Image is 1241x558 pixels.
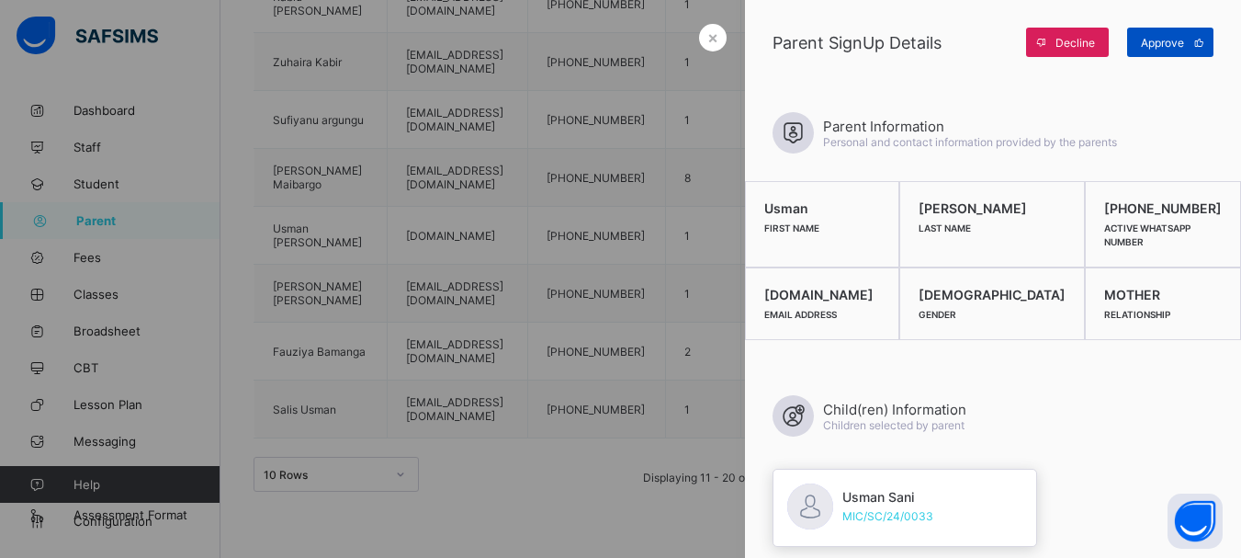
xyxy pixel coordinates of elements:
span: [PERSON_NAME] [919,200,1066,216]
span: Parent SignUp Details [773,33,1017,52]
span: Parent Information [823,118,1117,135]
span: Email Address [764,309,837,320]
span: Usman Sani [842,489,933,505]
span: Last Name [919,222,971,233]
span: MOTHER [1104,287,1222,302]
span: Relationship [1104,309,1170,320]
span: Decline [1055,36,1095,50]
span: Gender [919,309,956,320]
span: MIC/SC/24/0033 [842,509,933,523]
span: × [707,28,718,47]
span: [DOMAIN_NAME] [764,287,880,302]
span: Child(ren) Information [823,401,966,418]
span: [DEMOGRAPHIC_DATA] [919,287,1066,302]
span: First Name [764,222,819,233]
button: Open asap [1168,494,1223,549]
span: Approve [1141,36,1184,50]
span: Active WhatsApp Number [1104,222,1190,247]
span: Children selected by parent [823,418,965,432]
span: Usman [764,200,880,216]
span: [PHONE_NUMBER] [1104,200,1222,216]
span: Personal and contact information provided by the parents [823,135,1117,149]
